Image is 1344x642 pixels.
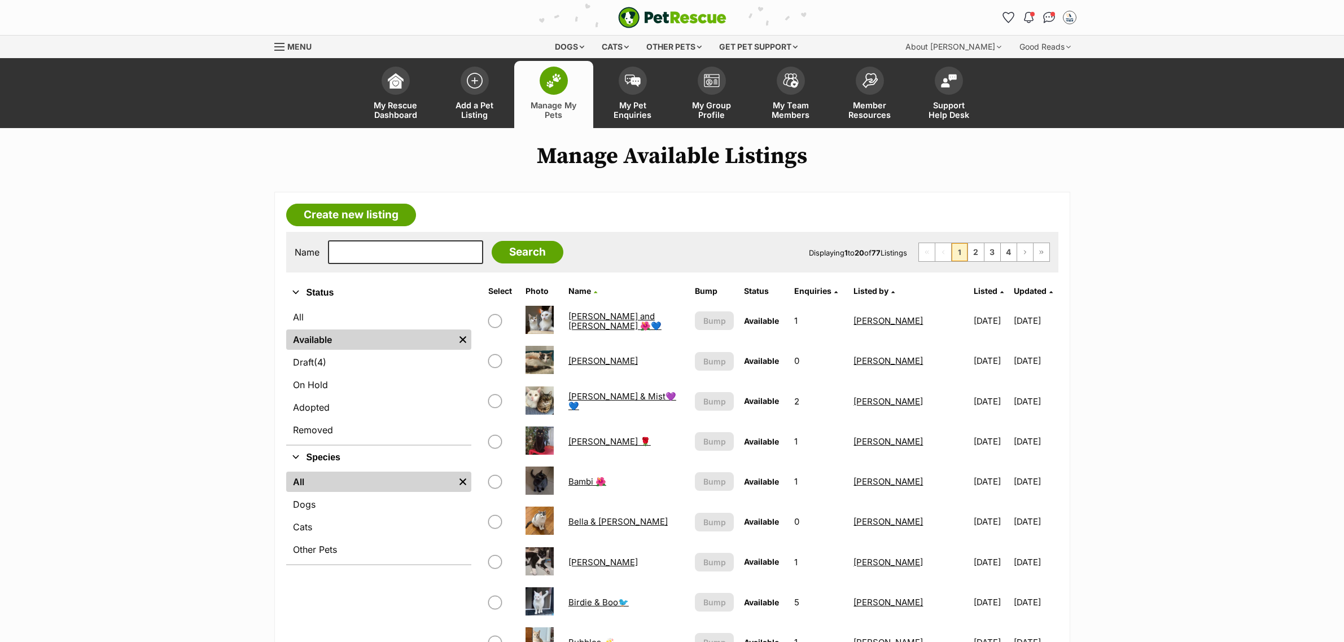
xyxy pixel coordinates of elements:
a: Manage My Pets [514,61,593,128]
img: logo-e224e6f780fb5917bec1dbf3a21bbac754714ae5b6737aabdf751b685950b380.svg [618,7,726,28]
a: My Rescue Dashboard [356,61,435,128]
a: [PERSON_NAME] [853,476,923,487]
a: Remove filter [454,329,471,350]
div: Get pet support [711,36,805,58]
img: add-pet-listing-icon-0afa8454b4691262ce3f59096e99ab1cd57d4a30225e0717b998d2c9b9846f56.svg [467,73,483,89]
span: Available [744,437,779,446]
a: Conversations [1040,8,1058,27]
button: My account [1061,8,1079,27]
td: 2 [790,382,848,421]
a: Updated [1014,286,1053,296]
span: Available [744,396,779,406]
ul: Account quick links [1000,8,1079,27]
a: Bella & [PERSON_NAME] [568,516,668,527]
a: [PERSON_NAME] [568,557,638,568]
span: My Pet Enquiries [607,100,658,120]
strong: 1 [844,248,848,257]
td: [DATE] [969,462,1013,501]
a: [PERSON_NAME] [853,516,923,527]
strong: 20 [855,248,864,257]
span: My Team Members [765,100,816,120]
a: My Pet Enquiries [593,61,672,128]
a: Page 2 [968,243,984,261]
td: [DATE] [1014,502,1057,541]
a: Add a Pet Listing [435,61,514,128]
td: 1 [790,462,848,501]
a: [PERSON_NAME] [853,597,923,608]
a: Name [568,286,597,296]
button: Bump [695,513,734,531]
button: Bump [695,553,734,571]
img: Aiko and Emiri 🌺💙 [526,306,554,334]
button: Status [286,285,471,300]
span: Listed [974,286,997,296]
span: Available [744,316,779,326]
a: [PERSON_NAME] [853,436,923,447]
td: [DATE] [1014,341,1057,380]
td: 1 [790,543,848,582]
img: dashboard-icon-eb2f2d2d3e046f16d808141f083e7271f6b2e854fb5c12c21221c1fb7104beca.svg [388,73,404,89]
a: Available [286,329,454,350]
a: [PERSON_NAME] [853,355,923,366]
img: member-resources-icon-8e73f808a243e03378d46382f2149f9095a855e16c252ad45f914b54edf8863c.svg [862,73,878,88]
img: team-members-icon-5396bd8760b3fe7c0b43da4ab00e1e3bb1a5d9ba89233759b79545d2d3fc5d0d.svg [783,73,799,88]
label: Name [295,247,319,257]
a: Adopted [286,397,471,417]
div: Cats [594,36,637,58]
span: Available [744,477,779,486]
a: Page 4 [1001,243,1017,261]
a: [PERSON_NAME] [853,396,923,407]
span: My Rescue Dashboard [370,100,421,120]
a: Menu [274,36,319,56]
th: Status [739,282,789,300]
button: Bump [695,352,734,371]
span: Available [744,597,779,607]
td: [DATE] [969,502,1013,541]
strong: 77 [872,248,881,257]
a: [PERSON_NAME] [568,355,638,366]
span: Previous page [935,243,951,261]
a: Support Help Desk [909,61,988,128]
span: Menu [287,42,312,51]
td: 5 [790,583,848,622]
span: Name [568,286,591,296]
a: [PERSON_NAME] [853,315,923,326]
a: Listed by [853,286,895,296]
span: My Group Profile [686,100,737,120]
img: pet-enquiries-icon-7e3ad2cf08bfb03b45e93fb7055b45f3efa6380592205ae92323e6603595dc1f.svg [625,74,641,87]
a: Bambi 🌺 [568,476,606,487]
a: All [286,472,454,492]
img: help-desk-icon-fdf02630f3aa405de69fd3d07c3f3aa587a6932b1a1747fa1d2bba05be0121f9.svg [941,74,957,87]
a: [PERSON_NAME] [853,557,923,568]
span: Bump [703,395,726,407]
span: Bump [703,556,726,568]
a: Listed [974,286,1004,296]
a: Create new listing [286,204,416,226]
img: Birdie & Boo🐦 [526,587,554,615]
img: Matleena Pukkila profile pic [1064,12,1075,23]
img: notifications-46538b983faf8c2785f20acdc204bb7945ddae34d4c08c2a6579f10ce5e182be.svg [1024,12,1033,23]
span: Member Resources [844,100,895,120]
td: [DATE] [969,301,1013,340]
span: Bump [703,436,726,447]
td: [DATE] [1014,462,1057,501]
img: Bella & Kevin 💕 [526,507,554,535]
a: Next page [1017,243,1033,261]
span: Available [744,557,779,566]
td: [DATE] [1014,583,1057,622]
a: Other Pets [286,539,471,560]
a: On Hold [286,375,471,395]
a: Birdie & Boo🐦 [568,597,629,608]
span: Bump [703,355,726,367]
button: Species [286,450,471,465]
td: [DATE] [969,583,1013,622]
a: My Team Members [751,61,830,128]
img: Audrey Rose 🌹 [526,426,554,455]
a: PetRescue [618,7,726,28]
td: 1 [790,422,848,461]
span: Bump [703,516,726,528]
a: Last page [1034,243,1049,261]
a: [PERSON_NAME] & Mist💜💙 [568,391,676,411]
td: 0 [790,502,848,541]
input: Search [492,241,563,263]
